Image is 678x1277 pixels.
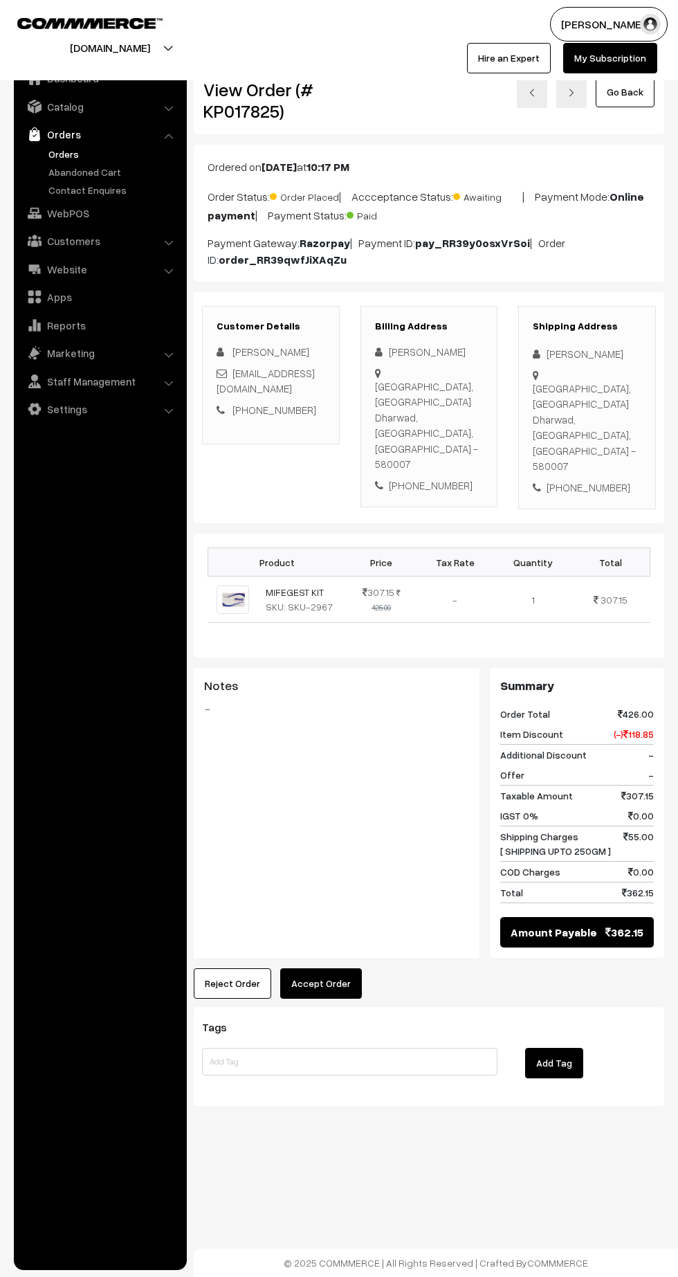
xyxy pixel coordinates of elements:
footer: © 2025 COMMMERCE | All Rights Reserved | Crafted By [194,1249,678,1277]
button: [DOMAIN_NAME] [21,30,199,65]
img: left-arrow.png [528,89,536,97]
a: COMMMERCE [17,14,138,30]
div: [PERSON_NAME] [375,344,484,360]
h3: Notes [204,678,469,694]
a: Website [17,257,182,282]
button: Add Tag [525,1048,583,1078]
span: 362.15 [605,924,643,941]
a: WebPOS [17,201,182,226]
span: [PERSON_NAME] [232,345,309,358]
a: Abandoned Cart [45,165,182,179]
div: SKU: SKU-2967 [266,599,338,614]
a: Marketing [17,341,182,365]
span: 307.15 [363,586,394,598]
span: Shipping Charges [ SHIPPING UPTO 250GM ] [500,829,611,858]
span: Additional Discount [500,748,587,762]
span: - [648,748,654,762]
a: Orders [45,147,182,161]
span: 307.15 [621,788,654,803]
div: [PERSON_NAME] [533,346,641,362]
a: [EMAIL_ADDRESS][DOMAIN_NAME] [217,367,315,395]
a: Reports [17,313,182,338]
a: Contact Enquires [45,183,182,197]
a: Staff Management [17,369,182,394]
span: Order Total [500,707,550,721]
a: Orders [17,122,182,147]
td: - [416,577,494,623]
b: Razorpay [300,236,350,250]
span: - [648,768,654,782]
a: Customers [17,228,182,253]
p: Ordered on at [208,159,650,175]
div: [PHONE_NUMBER] [533,480,641,496]
a: Catalog [17,94,182,119]
span: Paid [347,205,416,223]
div: [GEOGRAPHIC_DATA], [GEOGRAPHIC_DATA] Dharwad, [GEOGRAPHIC_DATA], [GEOGRAPHIC_DATA] - 580007 [533,381,641,474]
th: Quantity [494,548,571,577]
span: 1 [531,594,535,606]
span: 426.00 [618,707,654,721]
th: Product [208,548,347,577]
div: [GEOGRAPHIC_DATA], [GEOGRAPHIC_DATA] Dharwad, [GEOGRAPHIC_DATA], [GEOGRAPHIC_DATA] - 580007 [375,379,484,472]
h3: Summary [500,678,654,694]
h3: Shipping Address [533,320,641,332]
img: MIFEGEST.jpeg [217,586,249,614]
b: pay_RR39y0osxVrSoi [415,236,530,250]
span: Amount Payable [511,924,597,941]
span: Tags [202,1020,244,1034]
input: Add Tag [202,1048,497,1076]
span: 0.00 [628,808,654,823]
span: Item Discount [500,727,563,741]
span: 362.15 [622,885,654,900]
h2: View Order (# KP017825) [203,79,340,122]
span: 55.00 [623,829,654,858]
a: [PHONE_NUMBER] [232,404,316,416]
th: Tax Rate [416,548,494,577]
button: [PERSON_NAME] [550,7,668,42]
span: Total [500,885,523,900]
a: Go Back [596,77,654,107]
h3: Customer Details [217,320,325,332]
span: 0.00 [628,864,654,879]
button: Reject Order [194,968,271,999]
p: Order Status: | Accceptance Status: | Payment Mode: | Payment Status: [208,186,650,224]
span: 307.15 [601,594,627,606]
span: Offer [500,768,524,782]
span: (-) 118.85 [614,727,654,741]
a: Settings [17,397,182,422]
span: IGST 0% [500,808,538,823]
b: order_RR39qwfJiXAqZu [219,253,347,266]
span: Awaiting [453,186,522,204]
a: COMMMERCE [527,1257,588,1269]
span: Order Placed [270,186,339,204]
img: user [640,14,661,35]
div: [PHONE_NUMBER] [375,478,484,493]
p: Payment Gateway: | Payment ID: | Order ID: [208,235,650,268]
span: Taxable Amount [500,788,573,803]
b: [DATE] [262,160,297,174]
h3: Billing Address [375,320,484,332]
span: COD Charges [500,864,560,879]
th: Total [571,548,650,577]
a: MIFEGEST KIT [266,586,324,598]
a: My Subscription [563,43,657,73]
b: 10:17 PM [306,160,349,174]
img: COMMMERCE [17,18,163,28]
img: right-arrow.png [567,89,576,97]
a: Apps [17,284,182,309]
a: Hire an Expert [467,43,551,73]
th: Price [347,548,416,577]
button: Accept Order [280,968,362,999]
blockquote: - [204,700,469,717]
